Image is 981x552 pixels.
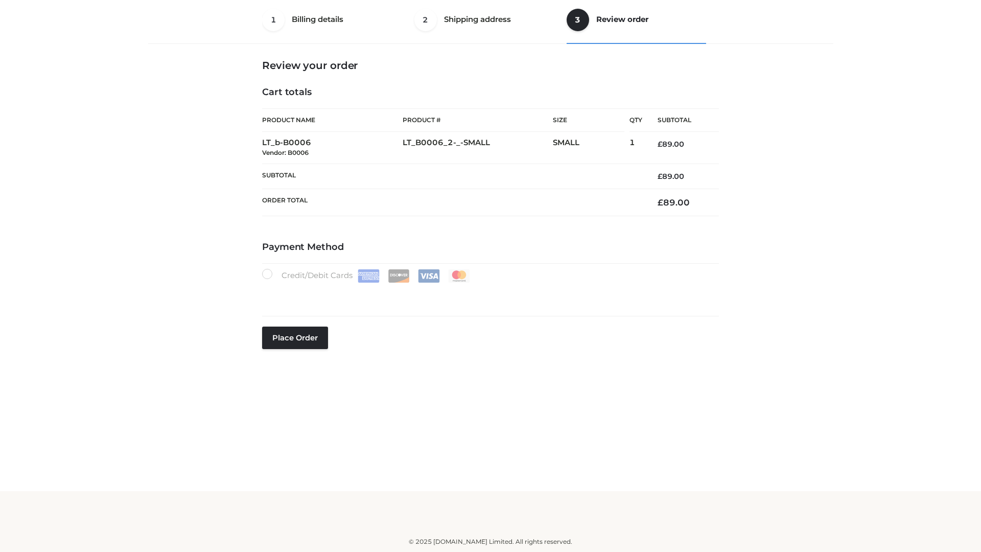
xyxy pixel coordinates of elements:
[262,269,471,283] label: Credit/Debit Cards
[629,108,642,132] th: Qty
[403,132,553,164] td: LT_B0006_2-_-SMALL
[152,537,829,547] div: © 2025 [DOMAIN_NAME] Limited. All rights reserved.
[658,197,690,208] bdi: 89.00
[658,140,684,149] bdi: 89.00
[553,109,624,132] th: Size
[262,132,403,164] td: LT_b-B0006
[658,197,663,208] span: £
[553,132,629,164] td: SMALL
[262,87,719,98] h4: Cart totals
[262,242,719,253] h4: Payment Method
[658,172,662,181] span: £
[388,269,410,283] img: Discover
[403,108,553,132] th: Product #
[642,109,719,132] th: Subtotal
[262,59,719,72] h3: Review your order
[418,269,440,283] img: Visa
[262,189,642,216] th: Order Total
[358,269,380,283] img: Amex
[268,287,713,298] iframe: Secure card payment input frame
[262,108,403,132] th: Product Name
[262,327,328,349] button: Place order
[262,164,642,189] th: Subtotal
[262,149,309,156] small: Vendor: B0006
[658,172,684,181] bdi: 89.00
[629,132,642,164] td: 1
[448,269,470,283] img: Mastercard
[658,140,662,149] span: £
